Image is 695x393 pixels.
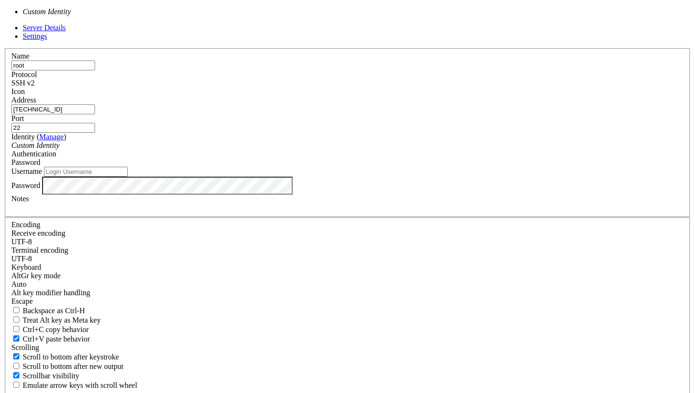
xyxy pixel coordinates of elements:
span: Password [11,158,40,166]
span: Treat Alt key as Meta key [23,316,101,324]
label: The vertical scrollbar mode. [11,372,79,380]
label: Scrolling [11,343,39,351]
span: Backspace as Ctrl-H [23,307,85,315]
label: Encoding [11,221,40,229]
label: Notes [11,195,29,203]
div: Password [11,158,684,167]
a: Server Details [23,24,66,32]
label: Authentication [11,150,56,158]
input: Backspace as Ctrl-H [13,307,19,313]
div: UTF-8 [11,238,684,246]
i: Custom Identity [23,8,71,16]
label: Identity [11,133,66,141]
input: Server Name [11,60,95,70]
div: SSH v2 [11,79,684,87]
span: SSH v2 [11,79,35,87]
input: Host Name or IP [11,104,95,114]
label: Icon [11,87,25,95]
span: UTF-8 [11,238,32,246]
input: Port Number [11,123,95,133]
span: ( ) [37,133,66,141]
label: Set the expected encoding for data received from the host. If the encodings do not match, visual ... [11,229,65,237]
span: Escape [11,297,33,305]
label: Ctrl+V pastes if true, sends ^V to host if false. Ctrl+Shift+V sends ^V to host if true, pastes i... [11,335,90,343]
span: Emulate arrow keys with scroll wheel [23,381,137,389]
input: Scroll to bottom after new output [13,363,19,369]
label: Name [11,52,29,60]
i: Custom Identity [11,141,60,149]
label: The default terminal encoding. ISO-2022 enables character map translations (like graphics maps). ... [11,246,68,254]
span: Scroll to bottom after keystroke [23,353,119,361]
label: Whether the Alt key acts as a Meta key or as a distinct Alt key. [11,316,101,324]
span: UTF-8 [11,255,32,263]
label: Whether to scroll to the bottom on any keystroke. [11,353,119,361]
span: Ctrl+V paste behavior [23,335,90,343]
input: Ctrl+C copy behavior [13,326,19,332]
a: Manage [39,133,64,141]
label: When using the alternative screen buffer, and DECCKM (Application Cursor Keys) is active, mouse w... [11,381,137,389]
label: Scroll to bottom after new output. [11,362,123,370]
span: Scrollbar visibility [23,372,79,380]
div: Escape [11,297,684,306]
label: Username [11,167,42,175]
span: Ctrl+C copy behavior [23,325,89,333]
input: Emulate arrow keys with scroll wheel [13,382,19,388]
input: Scroll to bottom after keystroke [13,353,19,359]
label: Protocol [11,70,37,78]
span: Auto [11,280,26,288]
label: Keyboard [11,263,41,271]
label: If true, the backspace should send BS ('\x08', aka ^H). Otherwise the backspace key should send '... [11,307,85,315]
label: Controls how the Alt key is handled. Escape: Send an ESC prefix. 8-Bit: Add 128 to the typed char... [11,289,90,297]
span: Scroll to bottom after new output [23,362,123,370]
label: Password [11,181,40,189]
input: Treat Alt key as Meta key [13,316,19,323]
label: Set the expected encoding for data received from the host. If the encodings do not match, visual ... [11,272,61,280]
label: Ctrl-C copies if true, send ^C to host if false. Ctrl-Shift-C sends ^C to host if true, copies if... [11,325,89,333]
input: Ctrl+V paste behavior [13,335,19,342]
a: Settings [23,32,47,40]
div: UTF-8 [11,255,684,263]
div: Auto [11,280,684,289]
label: Port [11,114,24,122]
label: Address [11,96,36,104]
input: Scrollbar visibility [13,372,19,378]
input: Login Username [44,167,128,177]
div: Custom Identity [11,141,684,150]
